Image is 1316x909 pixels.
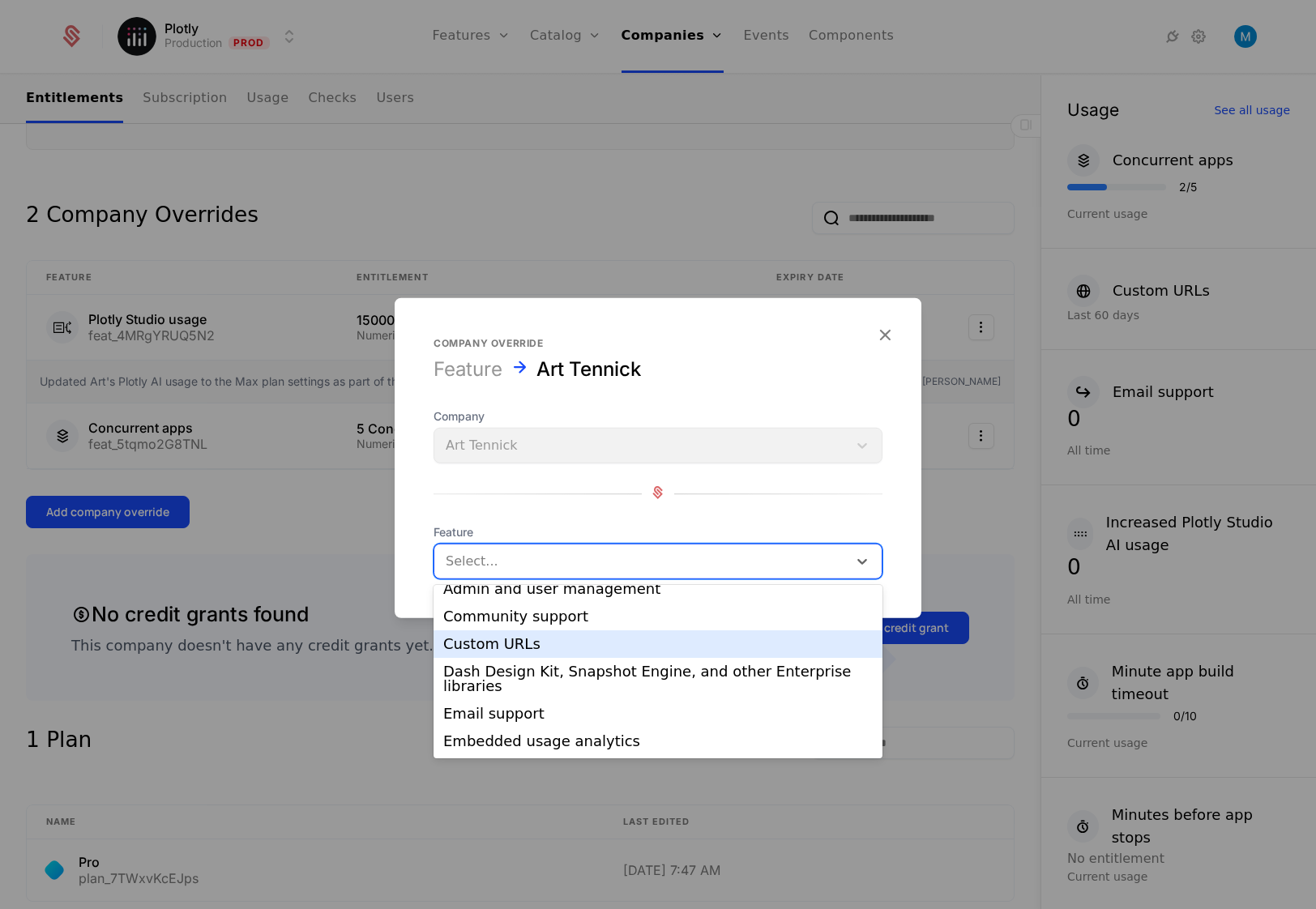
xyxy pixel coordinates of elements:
[443,637,873,651] div: Custom URLs
[434,524,882,540] span: Feature
[536,356,641,382] div: Art Tennick
[434,408,882,425] span: Company
[443,706,873,721] div: Email support
[434,356,502,382] div: Feature
[443,734,873,749] div: Embedded usage analytics
[443,582,873,596] div: Admin and user management
[443,664,873,693] div: Dash Design Kit, Snapshot Engine, and other Enterprise libraries
[443,609,873,624] div: Community support
[434,337,882,350] div: Company override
